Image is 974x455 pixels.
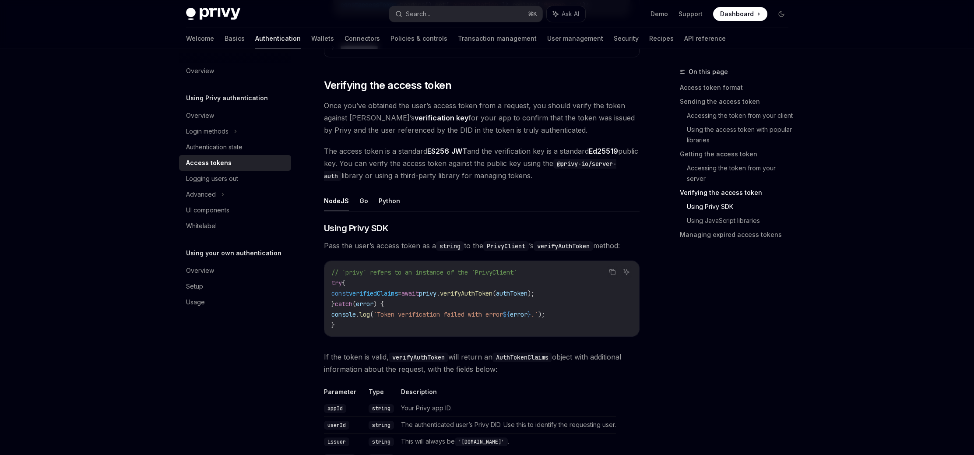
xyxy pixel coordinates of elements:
[547,28,603,49] a: User management
[370,310,373,318] span: (
[687,123,795,147] a: Using the access token with popular libraries
[186,142,243,152] div: Authentication state
[225,28,245,49] a: Basics
[324,145,640,182] span: The access token is a standard and the verification key is a standard public key. You can verify ...
[687,161,795,186] a: Accessing the token from your server
[401,289,419,297] span: await
[562,10,579,18] span: Ask AI
[389,6,542,22] button: Search...⌘K
[389,353,448,362] code: verifyAuthToken
[331,289,349,297] span: const
[311,28,334,49] a: Wallets
[436,241,464,251] code: string
[186,158,232,168] div: Access tokens
[345,28,380,49] a: Connectors
[614,28,639,49] a: Security
[179,108,291,123] a: Overview
[680,186,795,200] a: Verifying the access token
[436,289,440,297] span: .
[651,10,668,18] a: Demo
[538,310,545,318] span: );
[427,147,449,156] a: ES256
[503,310,510,318] span: ${
[687,200,795,214] a: Using Privy SDK
[324,222,389,234] span: Using Privy SDK
[621,266,632,278] button: Ask AI
[186,281,203,292] div: Setup
[186,126,229,137] div: Login methods
[680,228,795,242] a: Managing expired access tokens
[607,266,618,278] button: Copy the contents from the code block
[528,11,537,18] span: ⌘ K
[390,28,447,49] a: Policies & controls
[331,310,356,318] span: console
[324,78,451,92] span: Verifying the access token
[451,147,467,156] a: JWT
[649,28,674,49] a: Recipes
[186,265,214,276] div: Overview
[415,113,468,122] strong: verification key
[359,190,368,211] button: Go
[331,279,342,287] span: try
[492,353,552,362] code: AuthTokenClaims
[496,289,527,297] span: authToken
[527,310,531,318] span: }
[179,202,291,218] a: UI components
[186,28,214,49] a: Welcome
[331,300,335,308] span: }
[349,289,398,297] span: verifiedClaims
[186,173,238,184] div: Logging users out
[373,300,384,308] span: ) {
[324,351,640,375] span: If the token is valid, will return an object with additional information about the request, with ...
[713,7,767,21] a: Dashboard
[534,241,593,251] code: verifyAuthToken
[342,279,345,287] span: {
[186,93,268,103] h5: Using Privy authentication
[324,99,640,136] span: Once you’ve obtained the user’s access token from a request, you should verify the token against ...
[458,28,537,49] a: Transaction management
[492,289,496,297] span: (
[455,437,508,446] code: '[DOMAIN_NAME]'
[331,268,517,276] span: // `privy` refers to an instance of the `PrivyClient`
[324,159,616,181] code: @privy-io/server-auth
[684,28,726,49] a: API reference
[179,294,291,310] a: Usage
[186,297,205,307] div: Usage
[720,10,754,18] span: Dashboard
[379,190,400,211] button: Python
[179,139,291,155] a: Authentication state
[186,8,240,20] img: dark logo
[527,289,534,297] span: );
[397,400,616,416] td: Your Privy app ID.
[359,310,370,318] span: log
[324,421,349,430] code: userId
[679,10,703,18] a: Support
[186,189,216,200] div: Advanced
[179,171,291,187] a: Logging users out
[510,310,527,318] span: error
[406,9,430,19] div: Search...
[687,109,795,123] a: Accessing the token from your client
[186,110,214,121] div: Overview
[352,300,356,308] span: (
[324,240,640,252] span: Pass the user’s access token as a to the ’s method:
[365,388,397,400] th: Type
[179,279,291,294] a: Setup
[398,289,401,297] span: =
[774,7,788,21] button: Toggle dark mode
[179,218,291,234] a: Whitelabel
[179,63,291,79] a: Overview
[680,95,795,109] a: Sending the access token
[369,437,394,446] code: string
[186,66,214,76] div: Overview
[335,300,352,308] span: catch
[331,321,335,329] span: }
[369,404,394,413] code: string
[255,28,301,49] a: Authentication
[547,6,585,22] button: Ask AI
[689,67,728,77] span: On this page
[397,433,616,450] td: This will always be .
[369,421,394,430] code: string
[186,205,229,215] div: UI components
[531,310,538,318] span: .`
